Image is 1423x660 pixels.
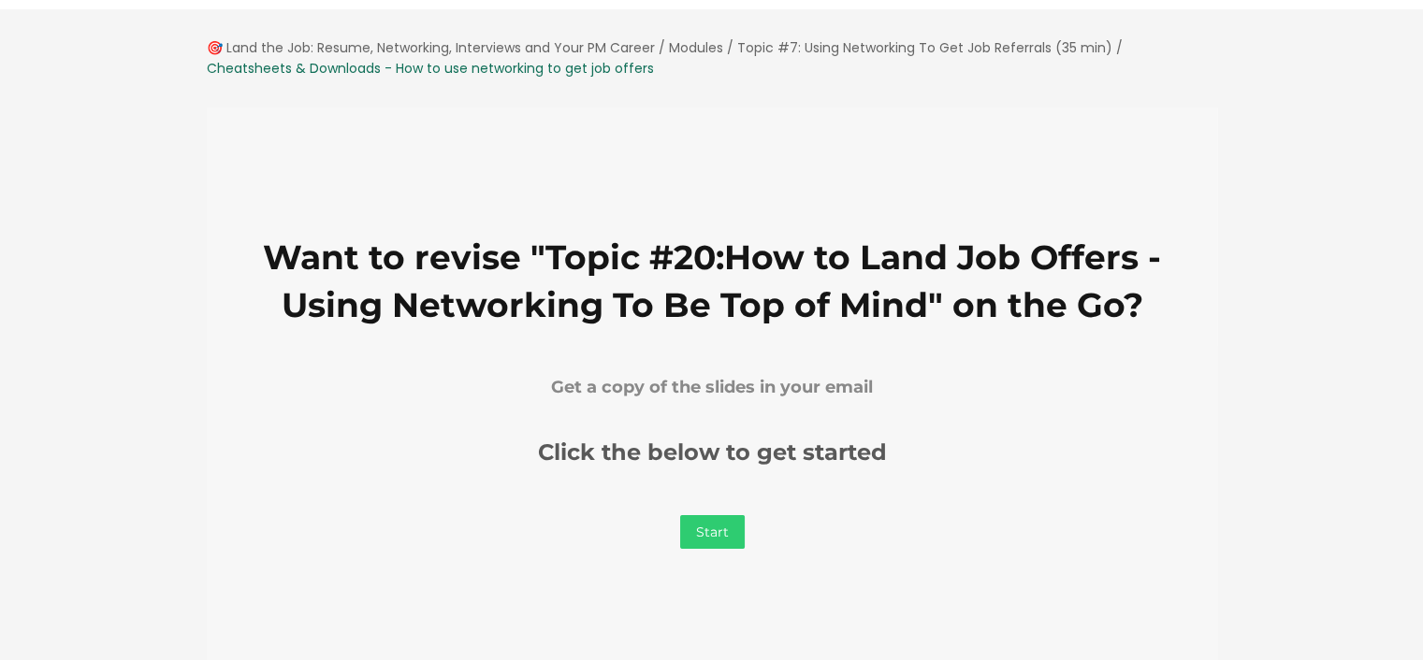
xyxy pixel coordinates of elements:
[28,329,982,361] p: Click the below to get started
[669,38,723,57] a: Modules
[727,37,733,58] div: /
[659,37,665,58] div: /
[207,58,654,79] div: Cheatsheets & Downloads - How to use networking to get job offers
[207,38,655,57] a: 🎯 Land the Job: Resume, Networking, Interviews and Your PM Career
[1116,37,1123,58] div: /
[737,38,1112,57] a: Topic #7: Using Networking To Get Job Referrals (35 min)
[344,269,666,290] strong: Get a copy of the slides in your email
[473,408,538,441] a: Start
[28,126,982,221] h1: Want to revise "Topic #20:How to Land Job Offers - Using Networking To Be Top of Mind" on the Go?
